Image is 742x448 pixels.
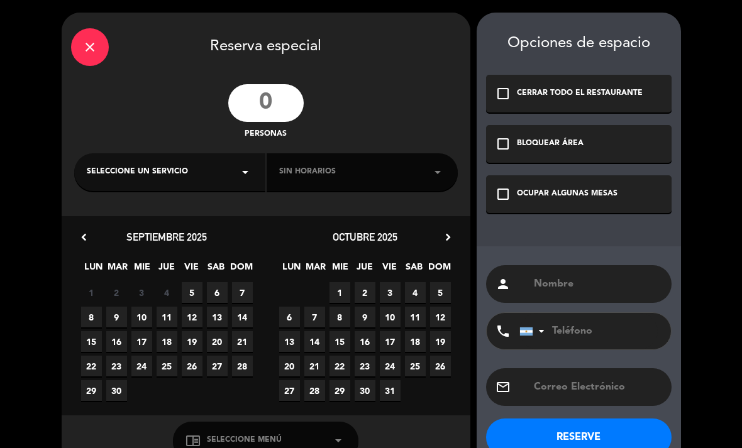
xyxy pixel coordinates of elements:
[430,356,451,376] span: 26
[355,260,375,280] span: JUE
[404,260,424,280] span: SAB
[329,282,350,303] span: 1
[281,260,302,280] span: LUN
[517,138,584,150] div: BLOQUEAR ÁREA
[182,331,202,352] span: 19
[81,307,102,327] span: 8
[533,275,662,293] input: Nombre
[181,260,202,280] span: VIE
[306,260,326,280] span: MAR
[304,307,325,327] span: 7
[355,380,375,401] span: 30
[304,331,325,352] span: 14
[81,282,102,303] span: 1
[238,165,253,180] i: arrow_drop_down
[331,433,346,448] i: arrow_drop_down
[279,307,300,327] span: 6
[329,331,350,352] span: 15
[126,231,207,243] span: septiembre 2025
[182,282,202,303] span: 5
[380,380,401,401] span: 31
[232,356,253,376] span: 28
[379,260,400,280] span: VIE
[232,307,253,327] span: 14
[496,136,511,151] i: check_box_outline_blank
[132,260,153,280] span: MIE
[131,331,152,352] span: 17
[131,356,152,376] span: 24
[228,84,304,122] input: 0
[496,380,511,395] i: email
[520,314,549,349] div: Argentina: +54
[496,187,511,202] i: check_box_outline_blank
[496,324,511,339] i: phone
[519,313,658,349] input: Teléfono
[405,282,426,303] span: 4
[185,433,201,448] i: chrome_reader_mode
[182,307,202,327] span: 12
[207,331,228,352] span: 20
[206,260,226,280] span: SAB
[329,307,350,327] span: 8
[533,378,662,396] input: Correo Electrónico
[106,380,127,401] span: 30
[304,380,325,401] span: 28
[108,260,128,280] span: MAR
[157,282,177,303] span: 4
[405,356,426,376] span: 25
[106,282,127,303] span: 2
[157,331,177,352] span: 18
[428,260,449,280] span: DOM
[496,86,511,101] i: check_box_outline_blank
[279,380,300,401] span: 27
[380,331,401,352] span: 17
[430,282,451,303] span: 5
[83,260,104,280] span: LUN
[380,307,401,327] span: 10
[157,260,177,280] span: JUE
[232,282,253,303] span: 7
[430,307,451,327] span: 12
[106,331,127,352] span: 16
[106,307,127,327] span: 9
[355,307,375,327] span: 9
[330,260,351,280] span: MIE
[279,166,336,178] span: Sin horarios
[380,356,401,376] span: 24
[62,13,470,78] div: Reserva especial
[81,356,102,376] span: 22
[405,331,426,352] span: 18
[157,307,177,327] span: 11
[380,282,401,303] span: 3
[405,307,426,327] span: 11
[304,356,325,376] span: 21
[279,356,300,376] span: 20
[207,434,282,447] span: Seleccione Menú
[207,356,228,376] span: 27
[207,307,228,327] span: 13
[329,380,350,401] span: 29
[87,166,188,178] span: Seleccione un servicio
[182,356,202,376] span: 26
[81,331,102,352] span: 15
[232,331,253,352] span: 21
[131,282,152,303] span: 3
[517,188,617,200] div: OCUPAR ALGUNAS MESAS
[230,260,251,280] span: DOM
[355,356,375,376] span: 23
[77,231,91,244] i: chevron_left
[157,356,177,376] span: 25
[486,35,672,53] div: Opciones de espacio
[355,282,375,303] span: 2
[430,165,445,180] i: arrow_drop_down
[333,231,397,243] span: octubre 2025
[355,331,375,352] span: 16
[82,40,97,55] i: close
[430,331,451,352] span: 19
[207,282,228,303] span: 6
[496,276,511,292] i: person
[329,356,350,376] span: 22
[245,128,287,141] span: personas
[279,331,300,352] span: 13
[81,380,102,401] span: 29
